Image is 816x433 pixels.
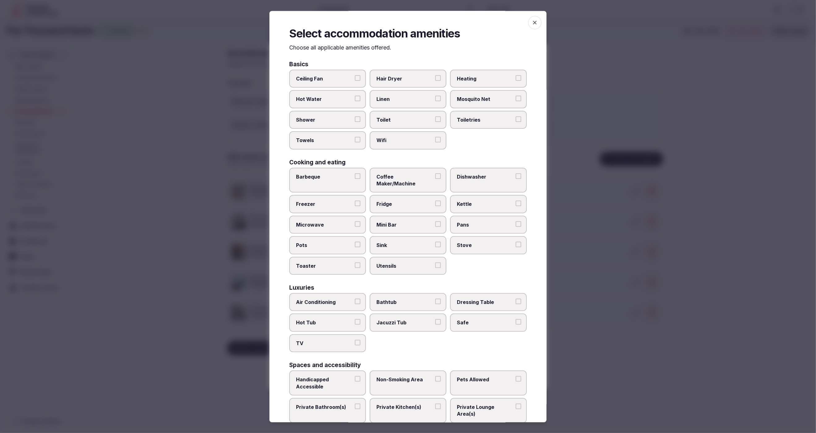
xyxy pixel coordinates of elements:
button: Pans [516,221,521,227]
h3: Luxuries [289,285,314,291]
button: Toaster [355,262,360,268]
button: Freezer [355,201,360,206]
span: Non-Smoking Area [376,376,433,383]
button: Shower [355,116,360,122]
button: Toiletries [516,116,521,122]
span: Kettle [457,201,514,208]
span: Stove [457,242,514,249]
span: Private Kitchen(s) [376,404,433,410]
button: Microwave [355,221,360,227]
span: Hot Water [296,96,353,103]
span: Fridge [376,201,433,208]
h3: Basics [289,62,308,67]
span: Jacuzzi Tub [376,319,433,326]
button: Mosquito Net [516,96,521,102]
button: Ceiling Fan [355,76,360,81]
span: Linen [376,96,433,103]
button: Stove [516,242,521,248]
span: Sink [376,242,433,249]
span: Coffee Maker/Machine [376,173,433,187]
button: Wifi [435,137,441,143]
span: Toilet [376,116,433,123]
button: Fridge [435,201,441,206]
span: Freezer [296,201,353,208]
span: Towels [296,137,353,144]
button: Toilet [435,116,441,122]
p: Choose all applicable amenities offered. [289,44,527,51]
button: Utensils [435,262,441,268]
button: Private Lounge Area(s) [516,404,521,409]
span: Dishwasher [457,173,514,180]
button: Pets Allowed [516,376,521,382]
span: Microwave [296,221,353,228]
span: Ceiling Fan [296,76,353,82]
span: Hair Dryer [376,76,433,82]
span: Toaster [296,262,353,269]
span: Dressing Table [457,299,514,305]
span: Pets Allowed [457,376,514,383]
button: Kettle [516,201,521,206]
button: Air Conditioning [355,299,360,304]
span: Toiletries [457,116,514,123]
button: Sink [435,242,441,248]
span: TV [296,340,353,347]
button: Non-Smoking Area [435,376,441,382]
span: Pans [457,221,514,228]
button: Barbeque [355,173,360,179]
button: Hot Water [355,96,360,102]
span: Private Bathroom(s) [296,404,353,410]
h2: Select accommodation amenities [289,26,527,41]
span: Bathtub [376,299,433,305]
button: Pots [355,242,360,248]
button: TV [355,340,360,345]
span: Barbeque [296,173,353,180]
span: Hot Tub [296,319,353,326]
span: Air Conditioning [296,299,353,305]
button: Private Bathroom(s) [355,404,360,409]
span: Shower [296,116,353,123]
span: Wifi [376,137,433,144]
span: Private Lounge Area(s) [457,404,514,418]
button: Mini Bar [435,221,441,227]
button: Dishwasher [516,173,521,179]
button: Towels [355,137,360,143]
span: Pots [296,242,353,249]
span: Safe [457,319,514,326]
span: Utensils [376,262,433,269]
h3: Spaces and accessibility [289,362,361,368]
button: Linen [435,96,441,102]
span: Heating [457,76,514,82]
button: Private Kitchen(s) [435,404,441,409]
button: Jacuzzi Tub [435,319,441,325]
button: Coffee Maker/Machine [435,173,441,179]
button: Handicapped Accessible [355,376,360,382]
h3: Cooking and eating [289,159,346,165]
span: Mini Bar [376,221,433,228]
button: Safe [516,319,521,325]
button: Heating [516,76,521,81]
button: Dressing Table [516,299,521,304]
span: Mosquito Net [457,96,514,103]
button: Hot Tub [355,319,360,325]
button: Hair Dryer [435,76,441,81]
button: Bathtub [435,299,441,304]
span: Handicapped Accessible [296,376,353,390]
